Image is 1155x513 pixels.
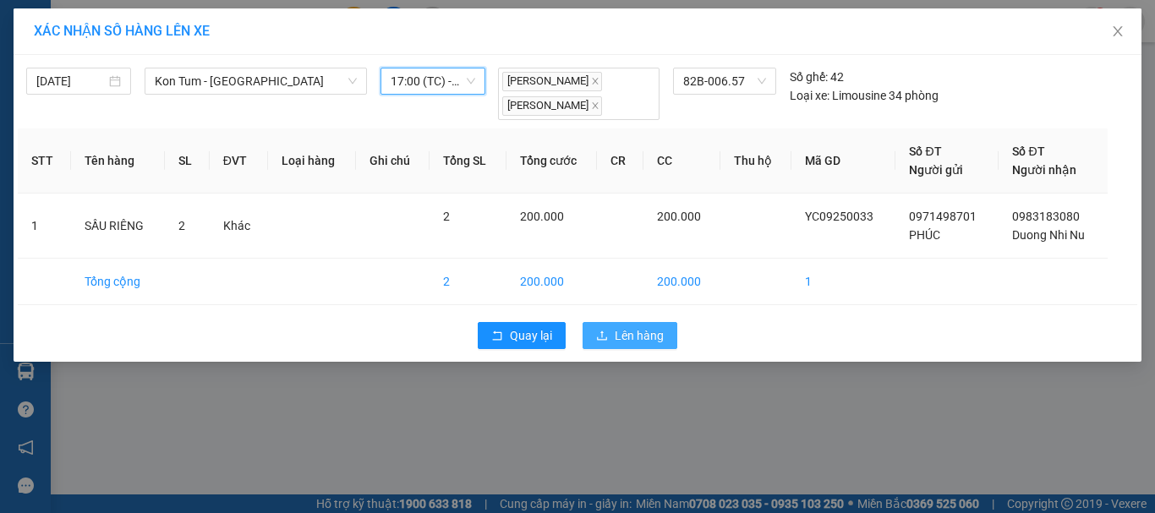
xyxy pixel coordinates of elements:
span: 2 [178,219,185,232]
span: Số ghế: [790,68,828,86]
span: down [348,76,358,86]
td: Khác [210,194,269,259]
span: [PERSON_NAME] [502,96,602,116]
span: Số ĐT [909,145,941,158]
th: STT [18,128,71,194]
th: Ghi chú [356,128,430,194]
span: close [591,101,599,110]
th: ĐVT [210,128,269,194]
input: 14/09/2025 [36,72,106,90]
span: rollback [491,330,503,343]
td: 200.000 [506,259,598,305]
th: SL [165,128,209,194]
span: 82B-006.57 [683,68,766,94]
span: 17:00 (TC) - 82B-006.57 [391,68,475,94]
div: Limousine 34 phòng [790,86,939,105]
span: [PERSON_NAME] [502,72,602,91]
th: Tên hàng [71,128,165,194]
span: Người nhận [1012,163,1076,177]
span: Quay lại [510,326,552,345]
td: 2 [430,259,506,305]
div: 42 [790,68,844,86]
span: close [591,77,599,85]
span: 2 [443,210,450,223]
span: 200.000 [657,210,701,223]
button: rollbackQuay lại [478,322,566,349]
td: 1 [18,194,71,259]
th: Tổng SL [430,128,506,194]
th: Tổng cước [506,128,598,194]
span: 0971498701 [909,210,977,223]
th: CR [597,128,643,194]
span: close [1111,25,1125,38]
span: 200.000 [520,210,564,223]
td: Tổng cộng [71,259,165,305]
span: Người gửi [909,163,963,177]
span: PHÚC [909,228,940,242]
span: Duong Nhi Nu [1012,228,1085,242]
span: Loại xe: [790,86,829,105]
td: SẦU RIÊNG [71,194,165,259]
span: Số ĐT [1012,145,1044,158]
td: 200.000 [643,259,721,305]
th: Thu hộ [720,128,791,194]
th: Mã GD [791,128,895,194]
span: Lên hàng [615,326,664,345]
button: uploadLên hàng [583,322,677,349]
span: YC09250033 [805,210,873,223]
span: Kon Tum - Sài Gòn [155,68,357,94]
td: 1 [791,259,895,305]
button: Close [1094,8,1141,56]
span: XÁC NHẬN SỐ HÀNG LÊN XE [34,23,210,39]
span: upload [596,330,608,343]
th: CC [643,128,721,194]
th: Loại hàng [268,128,356,194]
span: 0983183080 [1012,210,1080,223]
